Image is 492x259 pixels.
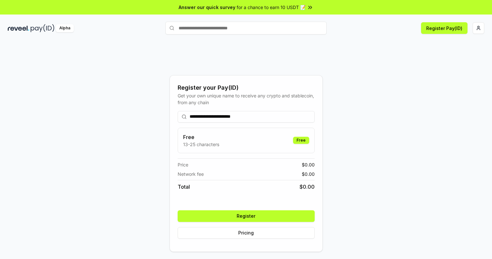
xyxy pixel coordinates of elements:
[178,210,315,222] button: Register
[178,83,315,92] div: Register your Pay(ID)
[302,161,315,168] span: $ 0.00
[56,24,74,32] div: Alpha
[183,133,219,141] h3: Free
[178,92,315,106] div: Get your own unique name to receive any crypto and stablecoin, from any chain
[31,24,54,32] img: pay_id
[300,183,315,191] span: $ 0.00
[178,171,204,177] span: Network fee
[293,137,309,144] div: Free
[302,171,315,177] span: $ 0.00
[183,141,219,148] p: 13-25 characters
[8,24,29,32] img: reveel_dark
[237,4,306,11] span: for a chance to earn 10 USDT 📝
[421,22,467,34] button: Register Pay(ID)
[178,183,190,191] span: Total
[179,4,235,11] span: Answer our quick survey
[178,161,188,168] span: Price
[178,227,315,239] button: Pricing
